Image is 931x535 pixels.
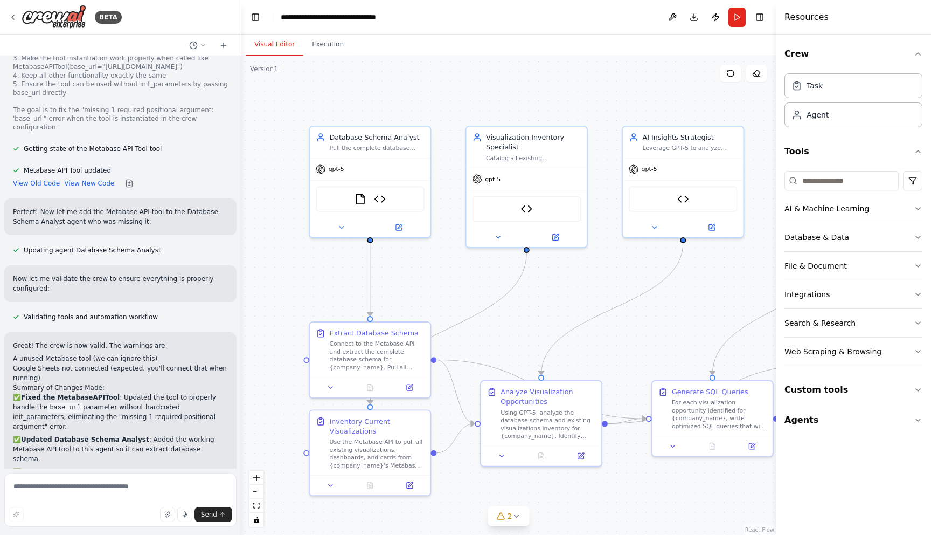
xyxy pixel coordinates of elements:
[784,318,856,328] div: Search & Research
[520,203,532,215] img: Metabase API Tool
[807,109,829,120] div: Agent
[784,39,922,69] button: Crew
[784,69,922,136] div: Crew
[309,126,431,238] div: Database Schema AnalystPull the complete database schema from Metabase API for {company_name}, in...
[784,195,922,223] button: AI & Machine Learning
[501,387,595,407] div: Analyze Visualization Opportunities
[642,166,657,174] span: gpt-5
[436,419,475,458] g: Edge from de3fbc89-18e7-4240-a2be-a3edbacee42d to 456f3b55-c0f5-407c-88a8-9e2f69d58637
[527,231,583,243] button: Open in side panel
[13,341,228,351] p: Great! The crew is now valid. The warnings are:
[21,394,120,401] strong: Fixed the MetabaseAPITool
[520,450,562,462] button: No output available
[248,10,263,25] button: Hide left sidebar
[436,355,475,428] g: Edge from 8721fb6b-8a83-4f5a-a312-ff5d1eaa1d1f to 456f3b55-c0f5-407c-88a8-9e2f69d58637
[393,382,426,394] button: Open in side panel
[784,232,849,243] div: Database & Data
[355,193,366,205] img: FileReadTool
[13,435,228,464] p: ✅ : Added the working Metabase API tool to this agent so it can extract database schema.
[13,274,228,293] p: Now let me validate the crew to ensure everything is properly configured:
[249,513,263,527] button: toggle interactivity
[374,193,386,205] img: Metabase API Tool
[13,179,60,188] button: View Old Code
[9,507,24,522] button: Improve this prompt
[201,510,217,519] span: Send
[784,136,922,167] button: Tools
[488,506,530,526] button: 2
[24,246,161,255] span: Updating agent Database Schema Analyst
[13,383,228,393] h2: Summary of Changes Made:
[436,355,646,423] g: Edge from 8721fb6b-8a83-4f5a-a312-ff5d1eaa1d1f to d3a87b33-30f9-4650-b2f5-2311b2a847f1
[309,409,431,496] div: Inventory Current VisualizationsUse the Metabase API to pull all existing visualizations, dashboa...
[330,340,425,372] div: Connect to the Metabase API and extract the complete database schema for {company_name}. Pull all...
[47,403,83,413] code: base_url
[330,133,425,142] div: Database Schema Analyst
[651,380,774,457] div: Generate SQL QueriesFor each visualization opportunity identified for {company_name}, write optim...
[684,222,740,234] button: Open in side panel
[185,39,211,52] button: Switch to previous chat
[672,387,748,397] div: Generate SQL Queries
[501,409,595,440] div: Using GPT-5, analyze the database schema and existing visualizations inventory for {company_name}...
[485,175,501,183] span: gpt-5
[784,11,829,24] h4: Resources
[64,179,114,188] button: View New Code
[24,313,158,321] span: Validating tools and automation workflow
[393,479,426,491] button: Open in side panel
[692,441,733,452] button: No output available
[642,133,737,142] div: AI Insights Strategist
[735,441,768,452] button: Open in side panel
[330,416,425,436] div: Inventory Current Visualizations
[784,346,881,357] div: Web Scraping & Browsing
[250,65,278,73] div: Version 1
[784,260,847,271] div: File & Document
[177,507,192,522] button: Click to speak your automation idea
[246,33,303,56] button: Visual Editor
[564,450,597,462] button: Open in side panel
[24,166,111,175] span: Metabase API Tool updated
[330,144,425,152] div: Pull the complete database schema from Metabase API for {company_name}, including table structure...
[622,126,744,238] div: AI Insights StrategistLeverage GPT-5 to analyze database schema and existing visualizations for {...
[371,222,427,234] button: Open in side panel
[677,193,689,205] img: AI Model API Tool
[784,289,830,300] div: Integrations
[465,126,588,248] div: Visualization Inventory SpecialistCatalog all existing visualizations and dashboards in Metabase ...
[329,166,344,174] span: gpt-5
[22,5,86,29] img: Logo
[784,167,922,375] div: Tools
[13,467,228,486] p: ✅ : Cleaned up the unused Metabase tool that was causing confusion.
[194,507,232,522] button: Send
[249,471,263,527] div: React Flow controls
[784,309,922,337] button: Search & Research
[486,133,581,152] div: Visualization Inventory Specialist
[672,399,767,430] div: For each visualization opportunity identified for {company_name}, write optimized SQL queries tha...
[215,39,232,52] button: Start a new chat
[784,223,922,251] button: Database & Data
[13,207,228,227] p: Perfect! Now let me add the Metabase API tool to the Database Schema Analyst agent who was missin...
[784,203,869,214] div: AI & Machine Learning
[480,380,602,467] div: Analyze Visualization OpportunitiesUsing GPT-5, analyze the database schema and existing visualiz...
[784,280,922,308] button: Integrations
[784,405,922,435] button: Agents
[21,468,106,476] strong: Removed dangling tool
[24,145,162,153] span: Getting state of the Metabase API Tool tool
[349,479,391,491] button: No output available
[13,363,228,383] li: Google Sheets not connected (expected, you'll connect that when running)
[365,253,532,404] g: Edge from b414972f-228a-43da-bd57-49880004a882 to de3fbc89-18e7-4240-a2be-a3edbacee42d
[784,338,922,366] button: Web Scraping & Browsing
[745,527,774,533] a: React Flow attribution
[309,321,431,399] div: Extract Database SchemaConnect to the Metabase API and extract the complete database schema for {...
[349,382,391,394] button: No output available
[365,243,375,316] g: Edge from 3bc5e717-5cc2-4165-9be7-f0a3e1e795be to 8721fb6b-8a83-4f5a-a312-ff5d1eaa1d1f
[536,243,687,375] g: Edge from a34dc6c7-db0d-4d68-87f3-e964df596cc7 to 456f3b55-c0f5-407c-88a8-9e2f69d58637
[249,499,263,513] button: fit view
[160,507,175,522] button: Upload files
[784,252,922,280] button: File & Document
[303,33,352,56] button: Execution
[249,485,263,499] button: zoom out
[486,154,581,162] div: Catalog all existing visualizations and dashboards in Metabase for {company_name}, documenting th...
[330,438,425,469] div: Use the Metabase API to pull all existing visualizations, dashboards, and cards from {company_nam...
[784,375,922,405] button: Custom tools
[508,511,512,522] span: 2
[21,436,149,443] strong: Updated Database Schema Analyst
[13,393,228,431] p: ✅ : Updated the tool to properly handle the parameter without hardcoded init_parameters, eliminat...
